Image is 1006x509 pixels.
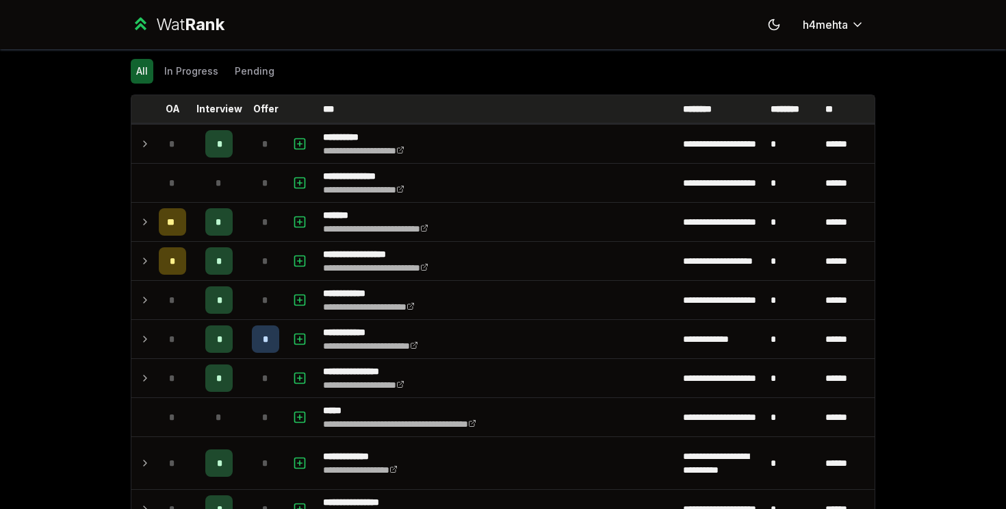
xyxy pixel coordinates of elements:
button: Pending [229,59,280,84]
p: Interview [196,102,242,116]
button: In Progress [159,59,224,84]
span: Rank [185,14,224,34]
span: h4mehta [803,16,848,33]
button: h4mehta [792,12,875,37]
a: WatRank [131,14,224,36]
button: All [131,59,153,84]
div: Wat [156,14,224,36]
p: Offer [253,102,279,116]
p: OA [166,102,180,116]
